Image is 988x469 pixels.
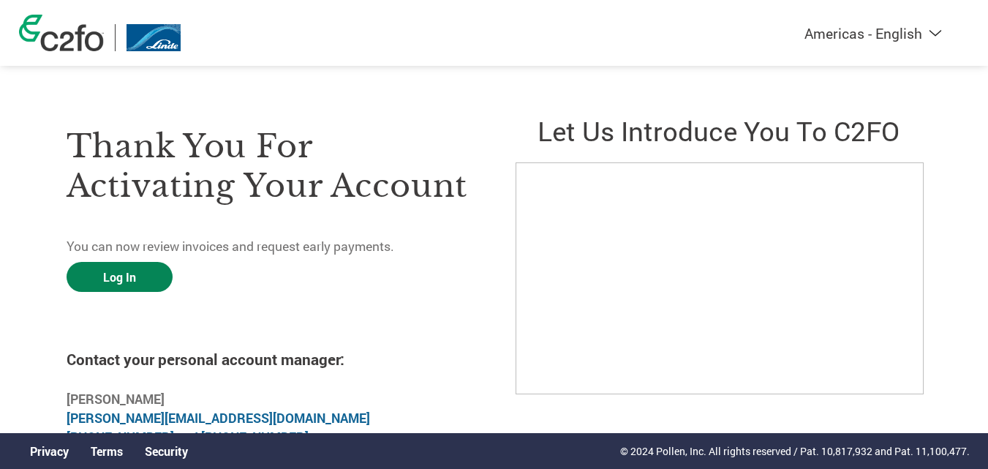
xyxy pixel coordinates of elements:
[67,349,473,369] h4: Contact your personal account manager:
[620,443,970,459] p: © 2024 Pollen, Inc. All rights reserved / Pat. 10,817,932 and Pat. 11,100,477.
[67,262,173,292] a: Log In
[145,443,188,459] a: Security
[19,15,104,51] img: c2fo logo
[67,237,473,256] p: You can now review invoices and request early payments.
[67,429,309,446] a: [PHONE_NUMBER] and [PHONE_NUMBER]
[67,391,165,408] b: [PERSON_NAME]
[67,410,370,427] a: [PERSON_NAME][EMAIL_ADDRESS][DOMAIN_NAME]
[91,443,123,459] a: Terms
[67,127,473,206] h3: Thank you for activating your account
[516,162,924,394] iframe: C2FO Introduction Video
[127,24,181,51] img: Linde
[516,113,922,149] h2: Let us introduce you to C2FO
[30,443,69,459] a: Privacy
